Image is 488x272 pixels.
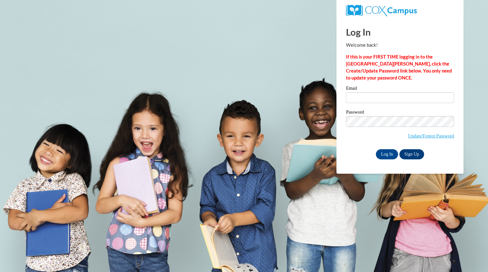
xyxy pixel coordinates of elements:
[346,25,454,38] h1: Log In
[346,54,452,80] strong: If this is your FIRST TIME logging in to the [GEOGRAPHIC_DATA][PERSON_NAME], click the Create/Upd...
[346,7,417,13] a: COX Campus
[376,149,398,159] input: Log In
[346,110,454,116] label: Password
[346,86,454,92] label: Email
[346,42,454,49] p: Welcome back!
[346,5,417,16] img: COX Campus
[408,133,454,138] a: Update/Forgot Password
[399,149,424,159] a: Sign Up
